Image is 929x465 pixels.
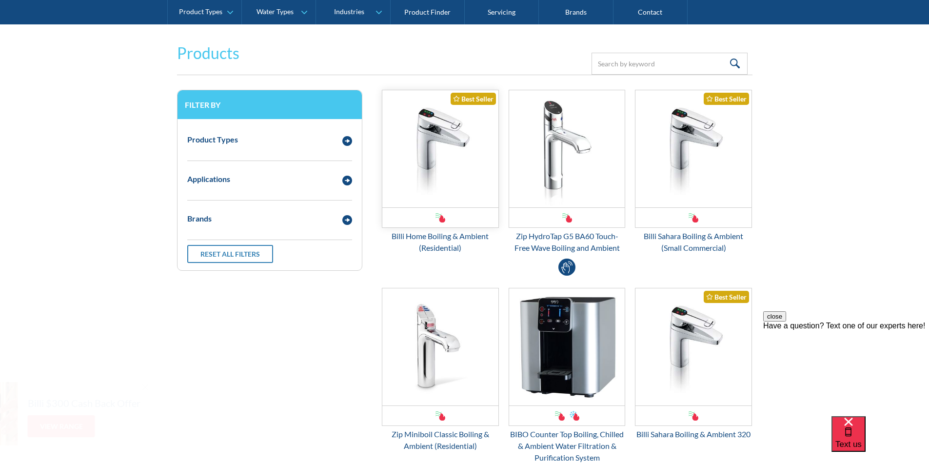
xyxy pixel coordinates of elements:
[382,90,498,207] img: Billi Home Boiling & Ambient (Residential)
[509,428,626,464] div: BIBO Counter Top Boiling, Chilled & Ambient Water Filtration & Purification System
[763,311,929,428] iframe: podium webchat widget prompt
[177,41,239,65] h2: Products
[635,428,752,440] div: Billi Sahara Boiling & Ambient 320
[382,288,498,405] img: Zip Miniboil Classic Boiling & Ambient (Residential)
[451,93,496,105] div: Best Seller
[592,53,748,75] input: Search by keyword
[635,230,752,254] div: Billi Sahara Boiling & Ambient (Small Commercial)
[635,90,752,254] a: Billi Sahara Boiling & Ambient (Small Commercial)Best SellerBilli Sahara Boiling & Ambient (Small...
[187,134,238,145] div: Product Types
[187,245,273,263] a: Reset all filters
[704,291,749,303] div: Best Seller
[635,90,751,207] img: Billi Sahara Boiling & Ambient (Small Commercial)
[509,90,625,207] img: Zip HydroTap G5 BA60 Touch-Free Wave Boiling and Ambient
[187,213,212,224] div: Brands
[382,428,499,452] div: Zip Miniboil Classic Boiling & Ambient (Residential)
[28,415,95,437] a: View Range
[185,100,355,109] h3: Filter by
[334,8,364,16] div: Industries
[635,288,752,440] a: Billi Sahara Boiling & Ambient 320Best SellerBilli Sahara Boiling & Ambient 320
[179,8,222,16] div: Product Types
[382,90,499,254] a: Billi Home Boiling & Ambient (Residential)Best SellerBilli Home Boiling & Ambient (Residential)
[704,93,749,105] div: Best Seller
[509,230,626,254] div: Zip HydroTap G5 BA60 Touch-Free Wave Boiling and Ambient
[382,230,499,254] div: Billi Home Boiling & Ambient (Residential)
[635,288,751,405] img: Billi Sahara Boiling & Ambient 320
[509,288,626,464] a: BIBO Counter Top Boiling, Chilled & Ambient Water Filtration & Purification System BIBO Counter T...
[509,90,626,254] a: Zip HydroTap G5 BA60 Touch-Free Wave Boiling and AmbientZip HydroTap G5 BA60 Touch-Free Wave Boil...
[831,416,929,465] iframe: podium webchat widget bubble
[382,288,499,452] a: Zip Miniboil Classic Boiling & Ambient (Residential)Zip Miniboil Classic Boiling & Ambient (Resid...
[509,288,625,405] img: BIBO Counter Top Boiling, Chilled & Ambient Water Filtration & Purification System
[257,8,294,16] div: Water Types
[187,173,230,185] div: Applications
[28,396,140,410] h5: Billi $300 Cash Back Offer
